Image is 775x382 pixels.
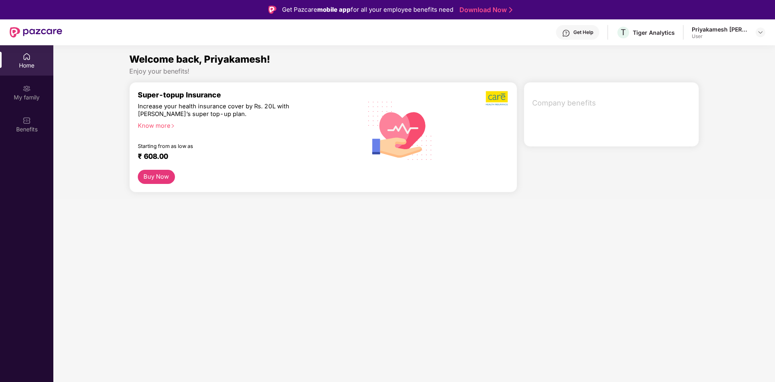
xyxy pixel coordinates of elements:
[692,33,748,40] div: User
[129,53,270,65] span: Welcome back, Priyakamesh!
[317,6,351,13] strong: mobile app
[562,29,570,37] img: svg+xml;base64,PHN2ZyBpZD0iSGVscC0zMngzMiIgeG1sbnM9Imh0dHA6Ly93d3cudzMub3JnLzIwMDAvc3ZnIiB3aWR0aD...
[486,91,509,106] img: b5dec4f62d2307b9de63beb79f102df3.png
[138,143,320,149] div: Starting from as low as
[621,27,626,37] span: T
[532,97,693,109] span: Company benefits
[362,91,439,169] img: svg+xml;base64,PHN2ZyB4bWxucz0iaHR0cDovL3d3dy53My5vcmcvMjAwMC9zdmciIHhtbG5zOnhsaW5rPSJodHRwOi8vd3...
[282,5,453,15] div: Get Pazcare for all your employee benefits need
[129,67,699,76] div: Enjoy your benefits!
[268,6,276,14] img: Logo
[23,53,31,61] img: svg+xml;base64,PHN2ZyBpZD0iSG9tZSIgeG1sbnM9Imh0dHA6Ly93d3cudzMub3JnLzIwMDAvc3ZnIiB3aWR0aD0iMjAiIG...
[527,93,699,114] div: Company benefits
[138,122,350,128] div: Know more
[573,29,593,36] div: Get Help
[692,25,748,33] div: Priyakamesh [PERSON_NAME]
[171,124,175,128] span: right
[633,29,675,36] div: Tiger Analytics
[23,84,31,93] img: svg+xml;base64,PHN2ZyB3aWR0aD0iMjAiIGhlaWdodD0iMjAiIHZpZXdCb3g9IjAgMCAyMCAyMCIgZmlsbD0ibm9uZSIgeG...
[138,91,354,99] div: Super-topup Insurance
[138,152,346,162] div: ₹ 608.00
[509,6,512,14] img: Stroke
[10,27,62,38] img: New Pazcare Logo
[459,6,510,14] a: Download Now
[757,29,764,36] img: svg+xml;base64,PHN2ZyBpZD0iRHJvcGRvd24tMzJ4MzIiIHhtbG5zPSJodHRwOi8vd3d3LnczLm9yZy8yMDAwL3N2ZyIgd2...
[23,116,31,125] img: svg+xml;base64,PHN2ZyBpZD0iQmVuZWZpdHMiIHhtbG5zPSJodHRwOi8vd3d3LnczLm9yZy8yMDAwL3N2ZyIgd2lkdGg9Ij...
[138,103,319,118] div: Increase your health insurance cover by Rs. 20L with [PERSON_NAME]’s super top-up plan.
[138,170,175,184] button: Buy Now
